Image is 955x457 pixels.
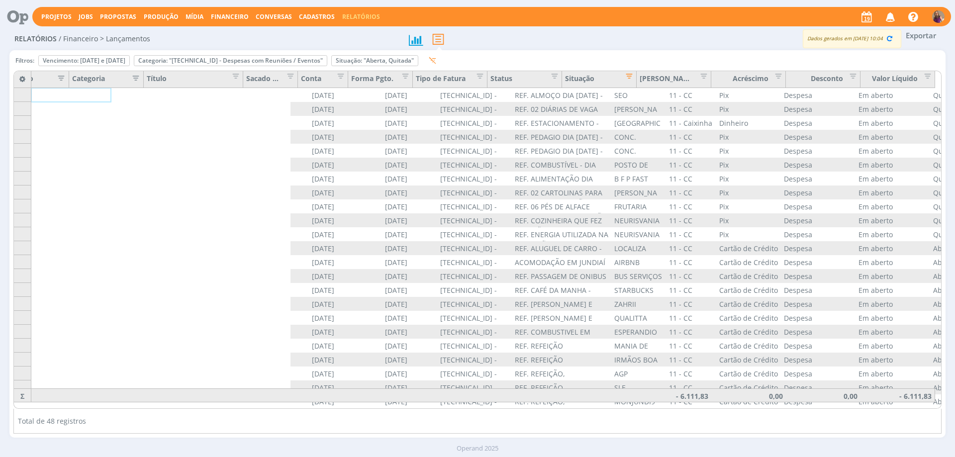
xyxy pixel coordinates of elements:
div: 11 - CC 46458-5 - [GEOGRAPHIC_DATA] [666,366,716,380]
div: Cartão de Crédito [716,269,781,283]
button: Editar filtro para Coluna Acréscimo [768,73,782,83]
div: [DATE] [355,102,437,116]
div: [DATE] [355,88,437,102]
div: [DATE] [290,380,355,394]
div: Dinheiro [716,116,781,130]
div: [PERSON_NAME] - AIRBNB [611,102,666,116]
div: Despesa [781,255,856,269]
div: Cartão de Crédito [716,241,781,255]
div: Em aberto [856,255,930,269]
div: [TECHNICAL_ID] - Despesas com Reuniões / Eventos [437,116,512,130]
div: [DATE] [290,311,355,325]
div: [DATE] [355,325,437,339]
a: Mídia [186,12,203,21]
div: Despesa [781,144,856,158]
div: [DATE] [290,366,355,380]
div: [DATE] [290,116,355,130]
div: Em aberto [856,116,930,130]
div: Pix [716,199,781,213]
div: Despesa [781,102,856,116]
div: Pix [716,144,781,158]
div: [DATE] [290,269,355,283]
button: Jobs [76,13,96,21]
div: QUALITTA FOOD SERVICE LTDA [611,311,666,325]
div: AIRBNB TURISMO E ENTRETENIMENTO [GEOGRAPHIC_DATA] [611,255,666,269]
div: 0,00 [711,388,786,402]
div: [DATE] [355,380,437,394]
span: / Financeiro > Lançamentos [59,35,150,43]
div: Despesa [781,283,856,297]
div: REF. COZINHEIRA QUE FEZ REFEIÇÃO PARA EQUIPE NA GRAVAÇÃO DE [DATE] [512,213,611,227]
div: [DATE] [355,353,437,366]
div: 11 - CC 46458-5 - [GEOGRAPHIC_DATA] [666,88,716,102]
div: 11 - CC 46458-5 - [GEOGRAPHIC_DATA] [666,199,716,213]
div: Cartão de Crédito [716,283,781,297]
div: Status [487,71,562,88]
a: Relatórios [342,12,380,21]
div: LOCALIZA RENT CAR S/A [611,241,666,255]
div: Conta [298,71,348,88]
div: Pix [716,88,781,102]
div: Em aberto [856,353,930,366]
div: Em aberto [856,158,930,172]
div: Em aberto [856,325,930,339]
div: SLE LANCHONETE E SORVETERIA LTDA - MILK [611,380,666,394]
div: [DATE] [355,366,437,380]
div: Pix [716,227,781,241]
button: Editar filtro para Coluna Conta [331,73,345,83]
div: [PERSON_NAME] DE [PERSON_NAME] -6A PRESENTES [611,185,666,199]
div: 11 - CC 46458-5 - [GEOGRAPHIC_DATA] [666,227,716,241]
div: IRMÃOS BOA LTDA [611,353,666,366]
div: Despesa [781,185,856,199]
div: Acréscimo [711,71,786,88]
div: Cartão de Crédito [716,297,781,311]
span: Situação: "Aberta, Quitada" [336,56,414,65]
button: Situação: "Aberta, Quitada" [331,55,418,66]
div: REF. ENERGIA UTILIZADA NA GRAVAÇÃO DE [DATE] - REEMBOLSO [512,227,611,241]
div: 11 - CC 46458-5 - [GEOGRAPHIC_DATA] [666,269,716,283]
div: Despesa [781,380,856,394]
div: 11 - CC 46458-5 - [GEOGRAPHIC_DATA] [666,158,716,172]
div: [DATE] [355,116,437,130]
div: Σ [14,388,31,402]
div: Pix [716,130,781,144]
div: Situação [562,71,637,88]
div: Em aberto [856,283,930,297]
button: Mídia [183,13,206,21]
div: [DATE] [290,227,355,241]
div: Despesa [781,353,856,366]
button: Editar filtro para Coluna Situação [619,73,633,83]
div: [TECHNICAL_ID] - Despesas com Reuniões / Eventos [437,102,512,116]
div: Título [144,71,243,88]
div: Em aberto [856,88,930,102]
div: Em aberto [856,311,930,325]
div: [TECHNICAL_ID] - Despesas com Reuniões / Eventos [437,269,512,283]
div: [PERSON_NAME] [637,71,711,88]
div: [TECHNICAL_ID] - Despesas com Reuniões / Eventos [437,297,512,311]
div: 11 - CC 46458-5 - [GEOGRAPHIC_DATA] [666,130,716,144]
button: Editar filtro para Coluna Valor Líquido [918,73,932,83]
div: Despesa [781,199,856,213]
div: NEURISVANIA [PERSON_NAME] [611,213,666,227]
div: [GEOGRAPHIC_DATA] SISTEMA DE ESTACIONAMENTO ROTATIVO LTDA [611,116,666,130]
div: ZAHRII COMIDA ARABE LTDA [611,297,666,311]
div: Em aberto [856,130,930,144]
div: [DATE] [355,172,437,185]
div: Despesa [781,227,856,241]
div: REF. ALIMENTAÇÃO DIA [DATE] - [PERSON_NAME] [512,172,611,185]
div: 11 - Caixinha [666,116,716,130]
div: REF. ESTACIONAMENTO - ZONA AZUL [512,116,611,130]
div: REF. COMBUSTIVEL EM [DATE] - [GEOGRAPHIC_DATA] [512,325,611,339]
div: [DATE] [355,158,437,172]
div: NEURISVANIA [PERSON_NAME] [611,227,666,241]
div: [DATE] [355,241,437,255]
div: Em aberto [856,227,930,241]
div: - 6.111,83 [860,388,935,402]
div: Em aberto [856,297,930,311]
div: Despesa [781,116,856,130]
button: Editar filtro para Coluna Status [545,73,559,83]
div: [DATE] [355,255,437,269]
div: [DATE] [290,172,355,185]
div: [DATE] [290,185,355,199]
div: Despesa [781,325,856,339]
